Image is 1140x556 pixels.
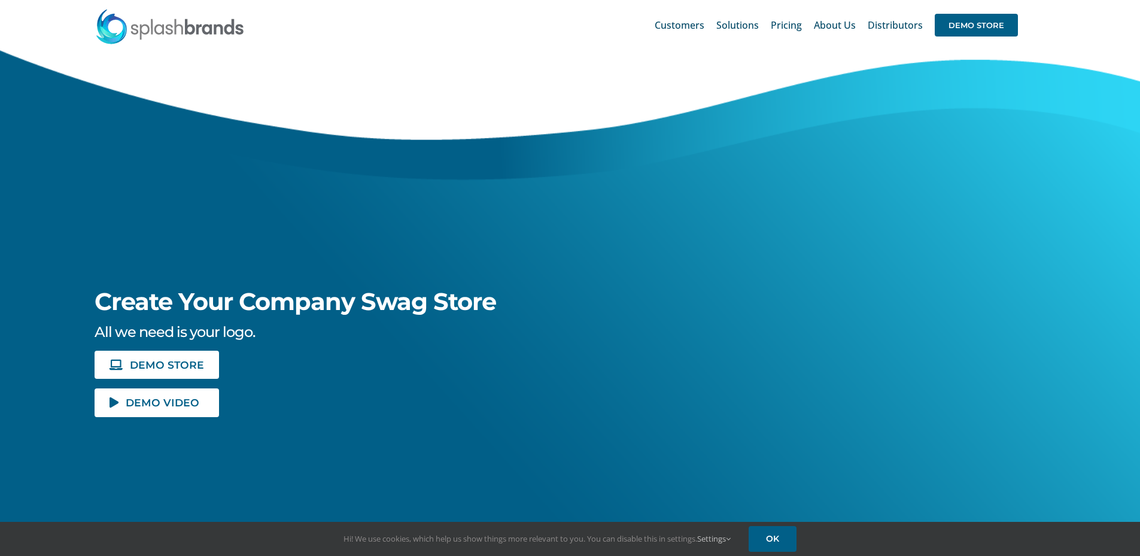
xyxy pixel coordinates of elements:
[697,533,731,544] a: Settings
[95,8,245,44] img: SplashBrands.com Logo
[655,6,704,44] a: Customers
[935,6,1018,44] a: DEMO STORE
[130,360,204,370] span: DEMO STORE
[95,351,219,379] a: DEMO STORE
[95,323,255,341] span: All we need is your logo.
[126,397,199,408] span: DEMO VIDEO
[771,20,802,30] span: Pricing
[95,287,496,316] span: Create Your Company Swag Store
[771,6,802,44] a: Pricing
[814,20,856,30] span: About Us
[655,20,704,30] span: Customers
[655,6,1018,44] nav: Main Menu
[935,14,1018,37] span: DEMO STORE
[343,533,731,544] span: Hi! We use cookies, which help us show things more relevant to you. You can disable this in setti...
[716,20,759,30] span: Solutions
[868,20,923,30] span: Distributors
[868,6,923,44] a: Distributors
[749,526,797,552] a: OK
